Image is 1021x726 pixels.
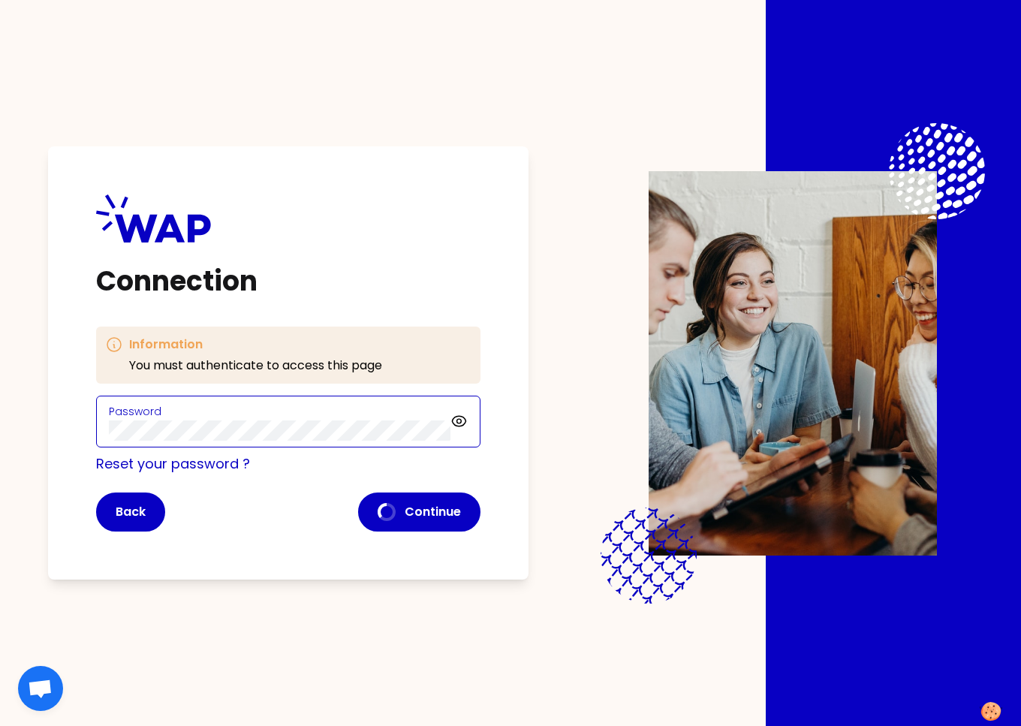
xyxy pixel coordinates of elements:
img: Description [649,171,937,556]
h1: Connection [96,267,480,297]
div: Ouvrir le chat [18,666,63,711]
button: Continue [358,493,480,532]
h3: Information [129,336,382,354]
label: Password [109,404,161,419]
button: Back [96,493,165,532]
p: You must authenticate to access this page [129,357,382,375]
a: Reset your password ? [96,454,250,473]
